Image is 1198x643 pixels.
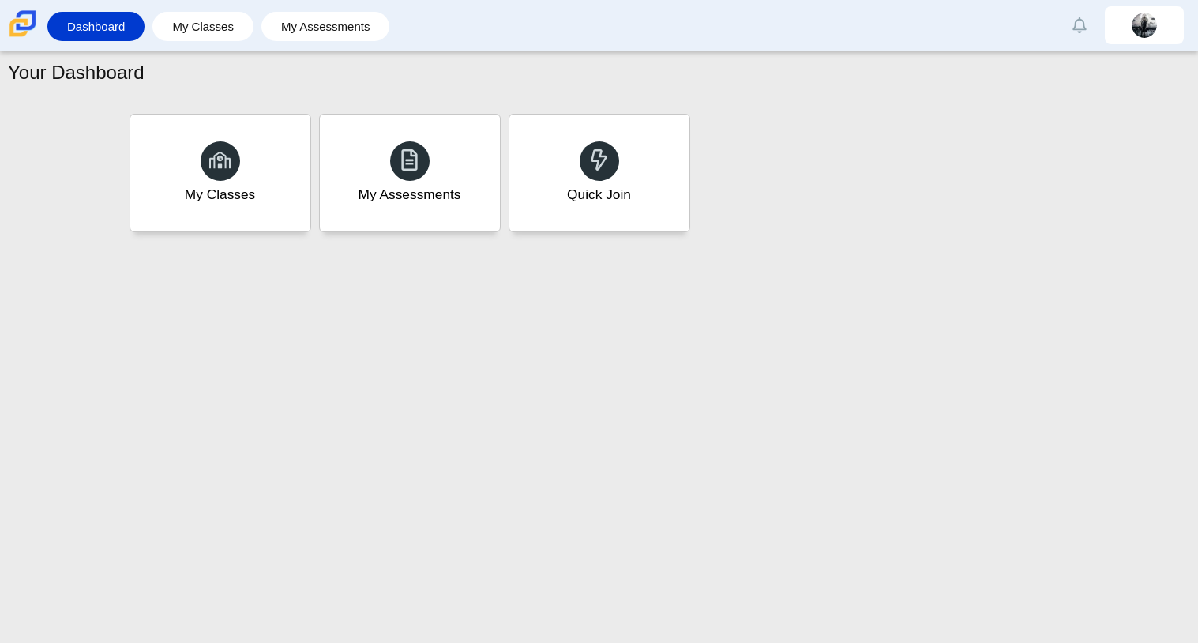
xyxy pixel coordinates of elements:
[509,114,690,232] a: Quick Join
[185,185,256,205] div: My Classes
[8,59,145,86] h1: Your Dashboard
[1105,6,1184,44] a: nicholas.neal.UFRx6r
[1132,13,1157,38] img: nicholas.neal.UFRx6r
[6,7,39,40] img: Carmen School of Science & Technology
[319,114,501,232] a: My Assessments
[6,29,39,43] a: Carmen School of Science & Technology
[1062,8,1097,43] a: Alerts
[359,185,461,205] div: My Assessments
[130,114,311,232] a: My Classes
[567,185,631,205] div: Quick Join
[55,12,137,41] a: Dashboard
[160,12,246,41] a: My Classes
[269,12,382,41] a: My Assessments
